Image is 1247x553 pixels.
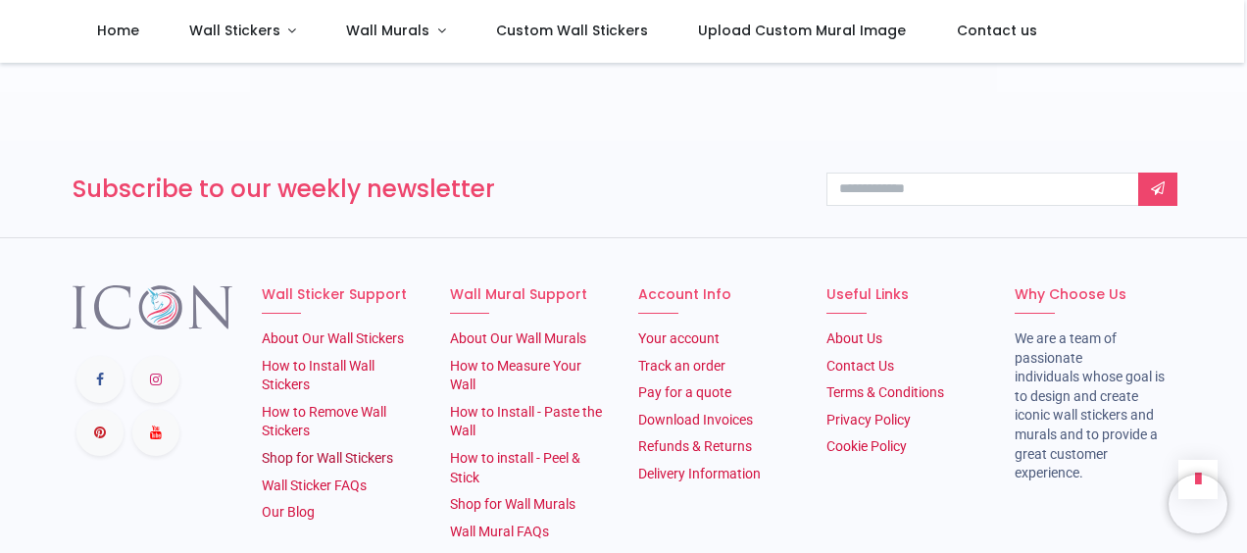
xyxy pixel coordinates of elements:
[826,358,894,374] a: Contact Us
[450,285,609,305] h6: Wall Mural Support
[957,21,1037,40] span: Contact us
[189,21,280,40] span: Wall Stickers
[1169,475,1227,533] iframe: Brevo live chat
[638,330,720,346] a: Your account
[826,285,985,305] h6: Useful Links
[638,412,753,427] a: Download Invoices
[262,404,386,439] a: How to Remove Wall Stickers
[450,358,581,393] a: How to Measure Your Wall
[826,384,944,400] a: Terms & Conditions
[638,358,725,374] a: Track an order
[638,285,797,305] h6: Account Info
[262,330,404,346] a: About Our Wall Stickers
[262,504,315,520] a: Our Blog
[698,21,906,40] span: Upload Custom Mural Image
[262,358,374,393] a: How to Install Wall Stickers
[450,524,549,539] a: Wall Mural FAQs
[262,450,393,466] a: Shop for Wall Stickers
[450,404,602,439] a: How to Install - Paste the Wall
[1015,329,1173,483] li: We are a team of passionate individuals whose goal is to design and create iconic wall stickers a...
[638,438,752,454] a: Refunds & Returns
[638,384,731,400] a: Pay for a quote
[450,496,575,512] a: Shop for Wall Murals
[496,21,648,40] span: Custom Wall Stickers
[826,438,907,454] a: Cookie Policy
[97,21,139,40] span: Home
[638,466,761,481] a: Delivery Information
[262,285,421,305] h6: Wall Sticker Support
[346,21,429,40] span: Wall Murals
[73,173,797,206] h3: Subscribe to our weekly newsletter
[262,478,367,493] a: Wall Sticker FAQs
[826,412,911,427] a: Privacy Policy
[1015,285,1173,305] h6: Why Choose Us
[826,330,882,346] a: About Us​
[450,450,580,485] a: How to install - Peel & Stick
[450,330,586,346] a: About Our Wall Murals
